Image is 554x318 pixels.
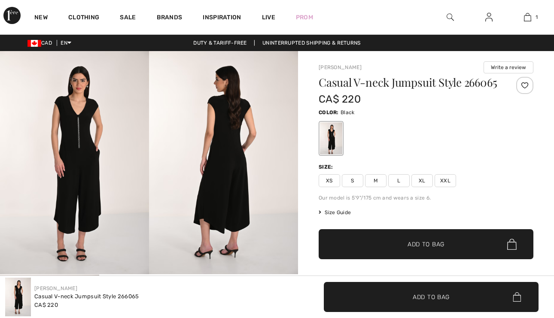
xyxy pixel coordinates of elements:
span: XS [319,174,340,187]
a: Clothing [68,14,99,23]
button: Add to Bag [319,229,533,259]
a: Live [262,13,275,22]
span: Add to Bag [413,292,450,301]
a: New [34,14,48,23]
img: Casual V-Neck Jumpsuit Style 266065. 2 [149,51,298,274]
img: Bag.svg [507,239,517,250]
span: XL [411,174,433,187]
a: Sale [120,14,136,23]
span: M [365,174,387,187]
span: Inspiration [203,14,241,23]
h1: Casual V-neck Jumpsuit Style 266065 [319,77,498,88]
span: XXL [435,174,456,187]
img: My Info [485,12,493,22]
span: Add to Bag [408,240,444,249]
span: CA$ 220 [319,93,361,105]
button: Write a review [484,61,533,73]
a: Sign In [478,12,499,23]
span: CAD [27,40,55,46]
a: Prom [296,13,313,22]
span: L [388,174,410,187]
img: search the website [447,12,454,22]
a: Brands [157,14,183,23]
a: 1 [509,12,547,22]
img: Bag.svg [513,292,521,302]
img: My Bag [524,12,531,22]
a: [PERSON_NAME] [319,64,362,70]
span: S [342,174,363,187]
div: Size: [319,163,335,171]
span: Black [341,109,355,115]
div: Our model is 5'9"/175 cm and wears a size 6. [319,194,533,202]
button: Add to Bag [324,282,539,312]
a: [PERSON_NAME] [34,285,77,291]
img: Canadian Dollar [27,40,41,47]
span: Size Guide [319,209,351,216]
span: Color: [319,109,339,115]
img: Casual V-Neck Jumpsuit Style 266065 [5,278,31,316]
span: CA$ 220 [34,302,58,308]
span: EN [61,40,71,46]
div: Black [320,122,342,154]
img: 1ère Avenue [3,7,21,24]
div: Casual V-neck Jumpsuit Style 266065 [34,292,139,301]
span: 1 [536,13,538,21]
